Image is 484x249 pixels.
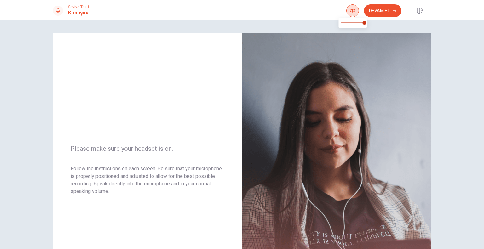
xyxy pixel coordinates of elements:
h1: Konuşma [68,9,90,17]
span: Seviye Testi [68,5,90,9]
button: Devam Et [364,4,401,17]
span: Please make sure your headset is on. [71,145,224,152]
p: Follow the instructions on each screen. Be sure that your microphone is properly positioned and a... [71,165,224,195]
